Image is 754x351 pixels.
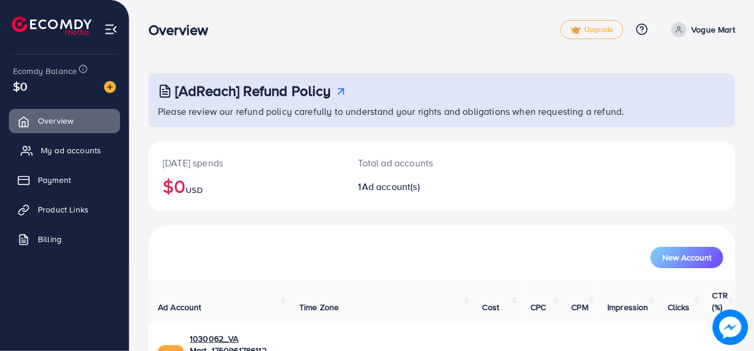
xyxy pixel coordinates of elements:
[668,301,690,313] span: Clicks
[163,175,330,197] h2: $0
[186,184,202,196] span: USD
[666,22,735,37] a: Vogue Mart
[104,22,118,36] img: menu
[358,156,477,170] p: Total ad accounts
[572,301,588,313] span: CPM
[9,227,120,251] a: Billing
[41,144,101,156] span: My ad accounts
[13,65,77,77] span: Ecomdy Balance
[358,181,477,192] h2: 1
[158,104,728,118] p: Please review our refund policy carefully to understand your rights and obligations when requesti...
[691,22,735,37] p: Vogue Mart
[9,168,120,192] a: Payment
[158,301,202,313] span: Ad Account
[9,139,120,162] a: My ad accounts
[530,301,546,313] span: CPC
[9,198,120,221] a: Product Links
[714,311,746,343] img: image
[9,109,120,133] a: Overview
[175,82,331,99] h3: [AdReach] Refund Policy
[662,253,711,262] span: New Account
[299,301,339,313] span: Time Zone
[163,156,330,170] p: [DATE] spends
[148,21,218,38] h3: Overview
[38,115,73,127] span: Overview
[104,81,116,93] img: image
[651,247,723,268] button: New Account
[12,17,92,35] img: logo
[571,26,581,34] img: tick
[38,233,62,245] span: Billing
[561,20,623,39] a: tickUpgrade
[38,204,89,215] span: Product Links
[713,289,728,313] span: CTR (%)
[362,180,420,193] span: Ad account(s)
[571,25,613,34] span: Upgrade
[607,301,649,313] span: Impression
[38,174,71,186] span: Payment
[483,301,500,313] span: Cost
[13,78,27,95] span: $0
